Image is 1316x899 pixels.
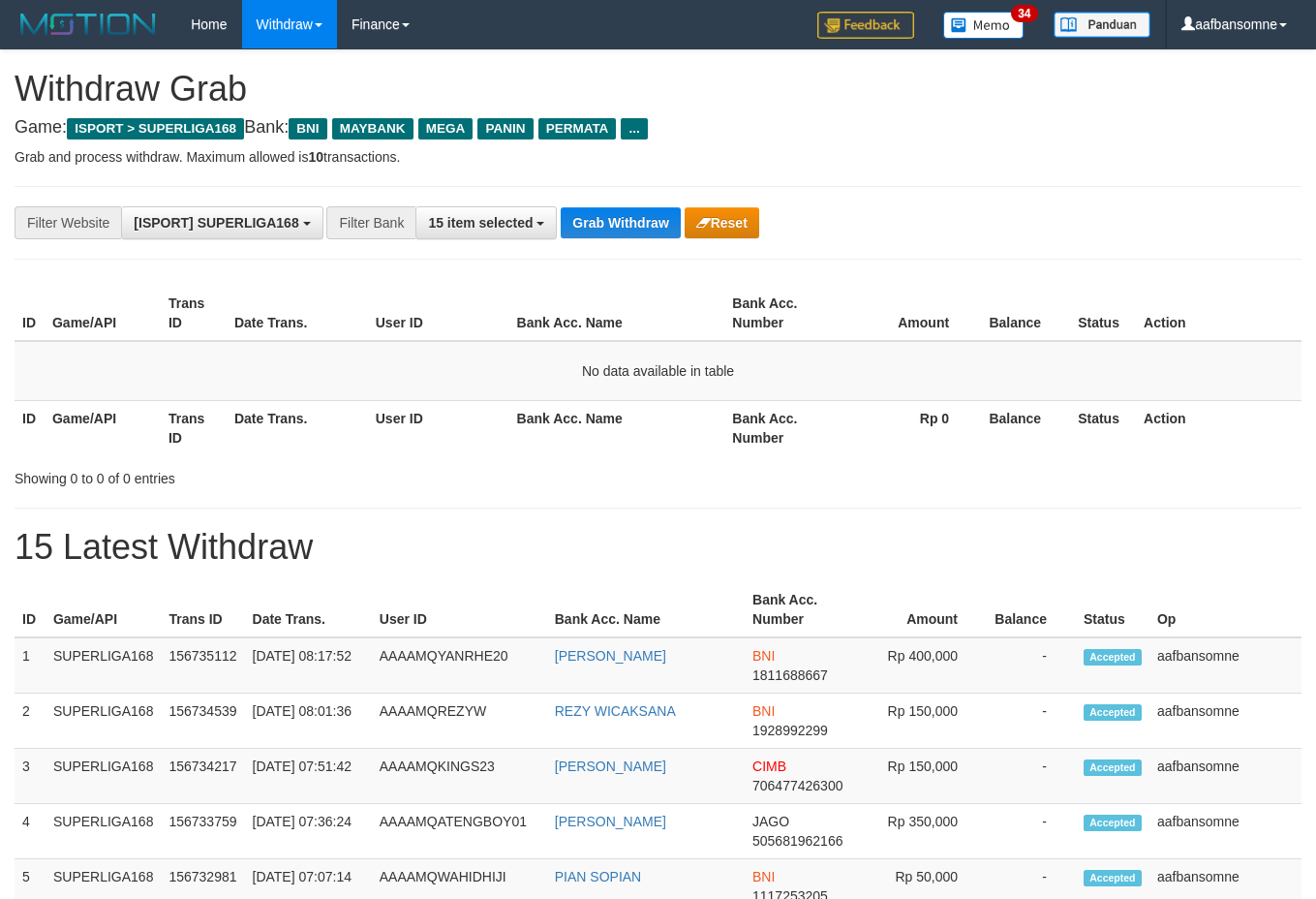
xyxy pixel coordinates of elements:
[161,400,227,455] th: Trans ID
[978,286,1070,341] th: Balance
[372,637,547,694] td: AAAAMQYANRHE20
[46,749,162,804] td: SUPERLIGA168
[46,582,162,637] th: Game/API
[987,694,1076,749] td: -
[943,12,1025,39] img: Button%20Memo.svg
[752,648,775,664] span: BNI
[621,118,647,139] span: ...
[538,118,617,139] span: PERMATA
[15,637,46,694] td: 1
[372,694,547,749] td: AAAAMQREZYW
[555,814,666,829] a: [PERSON_NAME]
[752,723,828,738] span: Copy 1928992299 to clipboard
[15,147,1301,167] p: Grab and process withdraw. Maximum allowed is transactions.
[1149,637,1301,694] td: aafbansomne
[161,286,227,341] th: Trans ID
[332,118,413,139] span: MAYBANK
[555,703,676,719] a: REZY WICAKSANA
[987,749,1076,804] td: -
[1084,815,1142,831] span: Accepted
[987,804,1076,859] td: -
[326,206,415,239] div: Filter Bank
[841,286,978,341] th: Amount
[752,778,842,793] span: Copy 706477426300 to clipboard
[509,286,725,341] th: Bank Acc. Name
[477,118,533,139] span: PANIN
[67,118,244,139] span: ISPORT > SUPERLIGA168
[1076,582,1149,637] th: Status
[1149,804,1301,859] td: aafbansomne
[161,582,244,637] th: Trans ID
[245,637,372,694] td: [DATE] 08:17:52
[121,206,322,239] button: [ISPORT] SUPERLIGA168
[547,582,745,637] th: Bank Acc. Name
[15,528,1301,567] h1: 15 Latest Withdraw
[245,582,372,637] th: Date Trans.
[15,400,45,455] th: ID
[15,118,1301,138] h4: Game: Bank:
[1070,286,1136,341] th: Status
[418,118,474,139] span: MEGA
[752,869,775,884] span: BNI
[1136,286,1301,341] th: Action
[15,461,534,488] div: Showing 0 to 0 of 0 entries
[987,637,1076,694] td: -
[368,400,509,455] th: User ID
[1149,582,1301,637] th: Op
[372,804,547,859] td: AAAAMQATENGBOY01
[987,582,1076,637] th: Balance
[1136,400,1301,455] th: Action
[46,637,162,694] td: SUPERLIGA168
[724,400,841,455] th: Bank Acc. Number
[372,749,547,804] td: AAAAMQKINGS23
[15,694,46,749] td: 2
[289,118,326,139] span: BNI
[372,582,547,637] th: User ID
[15,10,162,39] img: MOTION_logo.png
[752,759,786,774] span: CIMB
[856,582,987,637] th: Amount
[978,400,1070,455] th: Balance
[1084,649,1142,666] span: Accepted
[1070,400,1136,455] th: Status
[856,749,987,804] td: Rp 150,000
[1084,704,1142,721] span: Accepted
[856,804,987,859] td: Rp 350,000
[245,749,372,804] td: [DATE] 07:51:42
[15,582,46,637] th: ID
[1054,12,1150,38] img: panduan.png
[245,694,372,749] td: [DATE] 08:01:36
[555,869,641,884] a: PIAN SOPIAN
[856,637,987,694] td: Rp 400,000
[161,804,244,859] td: 156733759
[368,286,509,341] th: User ID
[1084,870,1142,886] span: Accepted
[555,759,666,774] a: [PERSON_NAME]
[752,667,828,683] span: Copy 1811688667 to clipboard
[752,833,842,849] span: Copy 505681962166 to clipboard
[308,149,323,165] strong: 10
[45,400,161,455] th: Game/API
[1011,5,1037,22] span: 34
[1149,749,1301,804] td: aafbansomne
[752,703,775,719] span: BNI
[134,215,298,231] span: [ISPORT] SUPERLIGA168
[415,206,557,239] button: 15 item selected
[15,804,46,859] td: 4
[15,206,121,239] div: Filter Website
[15,286,45,341] th: ID
[745,582,856,637] th: Bank Acc. Number
[46,804,162,859] td: SUPERLIGA168
[817,12,914,39] img: Feedback.jpg
[1084,759,1142,776] span: Accepted
[161,749,244,804] td: 156734217
[161,694,244,749] td: 156734539
[245,804,372,859] td: [DATE] 07:36:24
[46,694,162,749] td: SUPERLIGA168
[428,215,533,231] span: 15 item selected
[724,286,841,341] th: Bank Acc. Number
[841,400,978,455] th: Rp 0
[509,400,725,455] th: Bank Acc. Name
[1149,694,1301,749] td: aafbansomne
[561,207,680,238] button: Grab Withdraw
